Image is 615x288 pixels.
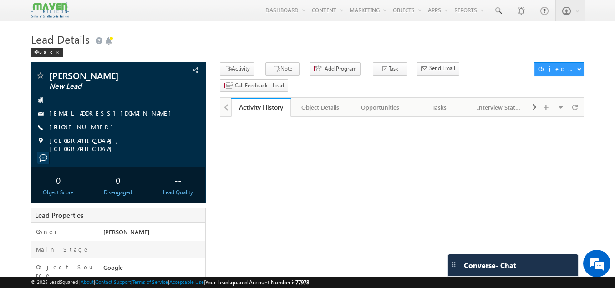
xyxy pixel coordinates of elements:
span: Add Program [325,65,356,73]
span: [PHONE_NUMBER] [49,123,118,132]
span: Converse - Chat [464,261,516,269]
button: Object Actions [534,62,584,76]
span: © 2025 LeadSquared | | | | | [31,278,309,287]
div: Object Actions [538,65,577,73]
div: 0 [33,172,84,188]
button: Add Program [310,62,361,76]
div: -- [152,172,203,188]
div: Activity History [238,103,284,111]
a: Activity History [231,98,291,117]
label: Main Stage [36,245,90,253]
a: Interview Status [470,98,529,117]
div: Object Details [298,102,342,113]
span: [PERSON_NAME] [103,228,149,236]
div: Object Score [33,188,84,197]
div: Opportunities [358,102,402,113]
a: Contact Support [95,279,131,285]
a: Acceptable Use [169,279,204,285]
div: Disengaged [93,188,143,197]
a: Object Details [291,98,351,117]
button: Send Email [417,62,459,76]
a: Back [31,47,68,55]
img: carter-drag [450,261,457,268]
span: [GEOGRAPHIC_DATA], [GEOGRAPHIC_DATA] [49,136,190,153]
span: New Lead [49,82,157,91]
span: Lead Properties [35,211,83,220]
div: Tasks [417,102,462,113]
div: Lead Quality [152,188,203,197]
a: Tasks [410,98,470,117]
a: [EMAIL_ADDRESS][DOMAIN_NAME] [49,109,176,117]
button: Note [265,62,300,76]
a: About [81,279,94,285]
img: Custom Logo [31,2,69,18]
span: Send Email [429,64,455,72]
button: Activity [220,62,254,76]
a: Terms of Service [132,279,168,285]
div: Interview Status [477,102,521,113]
label: Object Source [36,263,95,279]
div: Back [31,48,63,57]
span: 77978 [295,279,309,286]
button: Task [373,62,407,76]
div: 0 [93,172,143,188]
span: Lead Details [31,32,90,46]
a: Opportunities [351,98,410,117]
button: Call Feedback - Lead [220,79,288,92]
span: [PERSON_NAME] [49,71,157,80]
span: Your Leadsquared Account Number is [205,279,309,286]
div: Google [101,263,206,276]
span: Call Feedback - Lead [235,81,284,90]
label: Owner [36,227,57,236]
